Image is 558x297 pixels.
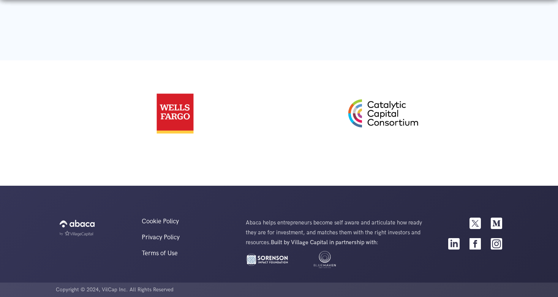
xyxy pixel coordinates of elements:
div: Copyright © 2024, VilCap Inc. All Rights Reserved [56,283,558,297]
img: VilCap Logo [60,231,93,236]
a: Cookie Policy [134,218,238,225]
img: Blue Haven logo [304,251,346,268]
img: Twitter logo [469,218,481,229]
img: LinkedIn [448,238,460,250]
img: Sorenson Impact Foundation logo [246,251,288,268]
img: Instagram [491,238,502,250]
strong: Built by Village Capital in partnership with [271,239,376,246]
a: Privacy Policy [134,234,238,241]
img: Catalytic Capital Consortium [333,72,420,155]
p: Abaca helps entrepreneurs become self aware and articulate how ready they are for investment, and... [246,218,424,247]
img: Facebook [469,238,481,250]
a: Terms of Use [134,250,238,257]
img: Wells Fargo [156,68,207,159]
img: Abaca logo [60,218,95,230]
img: Medium [491,218,502,229]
